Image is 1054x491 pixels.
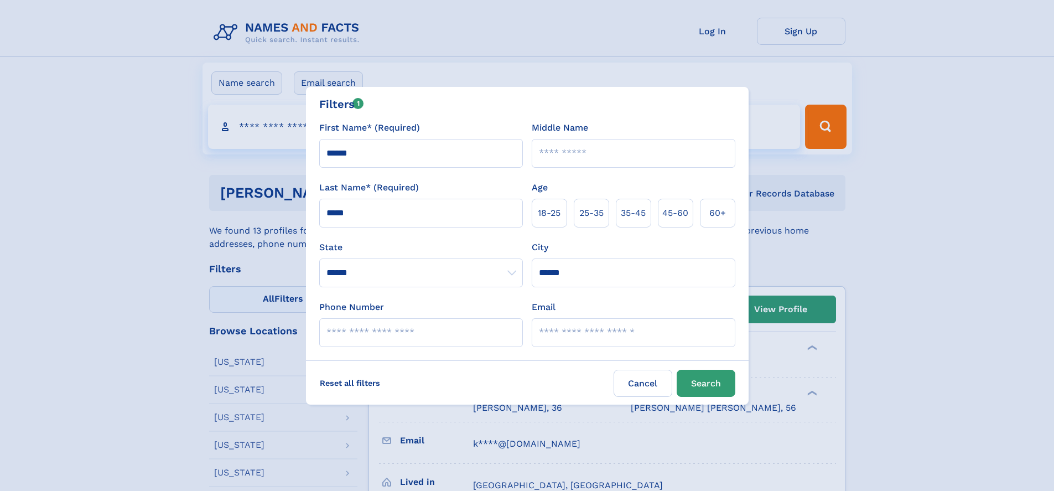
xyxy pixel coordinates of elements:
[579,206,604,220] span: 25‑35
[614,370,672,397] label: Cancel
[319,121,420,135] label: First Name* (Required)
[319,241,523,254] label: State
[677,370,735,397] button: Search
[532,241,548,254] label: City
[532,121,588,135] label: Middle Name
[532,301,555,314] label: Email
[319,96,364,112] div: Filters
[532,181,548,194] label: Age
[709,206,726,220] span: 60+
[538,206,560,220] span: 18‑25
[621,206,646,220] span: 35‑45
[662,206,688,220] span: 45‑60
[319,301,384,314] label: Phone Number
[313,370,387,396] label: Reset all filters
[319,181,419,194] label: Last Name* (Required)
